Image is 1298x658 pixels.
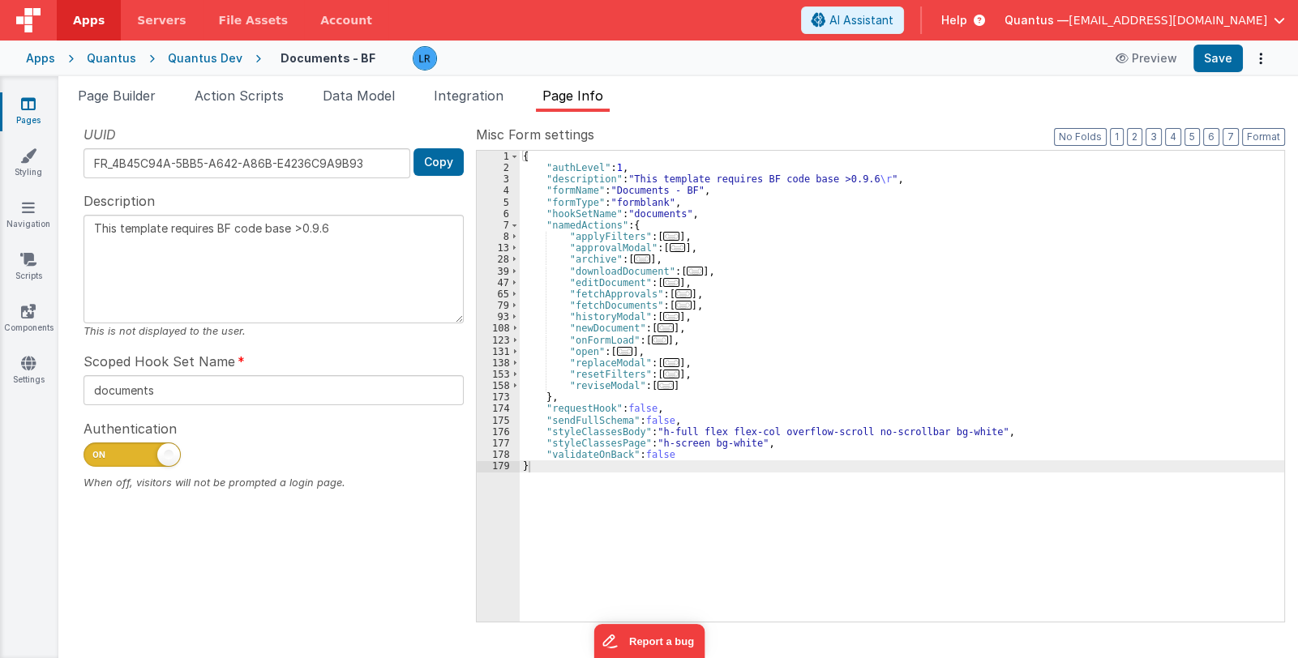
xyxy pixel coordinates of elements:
[1242,128,1285,146] button: Format
[1106,45,1187,71] button: Preview
[1203,128,1219,146] button: 6
[663,278,679,287] span: ...
[617,347,633,356] span: ...
[84,323,464,339] div: This is not displayed to the user.
[1110,128,1124,146] button: 1
[477,346,520,357] div: 131
[477,231,520,242] div: 8
[477,460,520,472] div: 179
[137,12,186,28] span: Servers
[658,381,674,390] span: ...
[477,323,520,334] div: 108
[477,173,520,185] div: 3
[1005,12,1285,28] button: Quantus — [EMAIL_ADDRESS][DOMAIN_NAME]
[477,369,520,380] div: 153
[829,12,893,28] span: AI Assistant
[477,197,520,208] div: 5
[1184,128,1200,146] button: 5
[1069,12,1267,28] span: [EMAIL_ADDRESS][DOMAIN_NAME]
[168,50,242,66] div: Quantus Dev
[663,312,679,321] span: ...
[477,335,520,346] div: 123
[1249,47,1272,70] button: Options
[477,277,520,288] div: 47
[1005,12,1069,28] span: Quantus —
[663,370,679,378] span: ...
[477,438,520,449] div: 177
[84,125,116,144] span: UUID
[477,220,520,231] div: 7
[801,6,904,34] button: AI Assistant
[477,449,520,460] div: 178
[477,357,520,369] div: 138
[477,426,520,438] div: 176
[477,311,520,323] div: 93
[1193,45,1243,72] button: Save
[477,254,520,265] div: 28
[1054,128,1107,146] button: No Folds
[1223,128,1239,146] button: 7
[477,151,520,162] div: 1
[413,148,464,176] button: Copy
[476,125,594,144] span: Misc Form settings
[195,88,284,104] span: Action Scripts
[542,88,603,104] span: Page Info
[658,323,674,332] span: ...
[941,12,967,28] span: Help
[477,403,520,414] div: 174
[477,288,520,300] div: 65
[87,50,136,66] div: Quantus
[663,232,679,241] span: ...
[477,185,520,196] div: 4
[73,12,105,28] span: Apps
[675,289,692,298] span: ...
[84,191,155,211] span: Description
[477,300,520,311] div: 79
[413,47,436,70] img: 0cc89ea87d3ef7af341bf65f2365a7ce
[634,254,650,263] span: ...
[670,243,686,252] span: ...
[675,301,692,310] span: ...
[78,88,156,104] span: Page Builder
[477,208,520,220] div: 6
[323,88,395,104] span: Data Model
[477,266,520,277] div: 39
[84,419,177,438] span: Authentication
[652,335,668,344] span: ...
[477,242,520,254] div: 13
[477,380,520,391] div: 158
[477,391,520,403] div: 173
[1146,128,1162,146] button: 3
[593,624,705,658] iframe: Marker.io feedback button
[1127,128,1142,146] button: 2
[477,162,520,173] div: 2
[687,267,703,276] span: ...
[477,415,520,426] div: 175
[219,12,289,28] span: File Assets
[434,88,503,104] span: Integration
[663,358,679,367] span: ...
[1165,128,1181,146] button: 4
[26,50,55,66] div: Apps
[84,352,235,371] span: Scoped Hook Set Name
[84,475,464,490] div: When off, visitors will not be prompted a login page.
[281,52,375,64] h4: Documents - BF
